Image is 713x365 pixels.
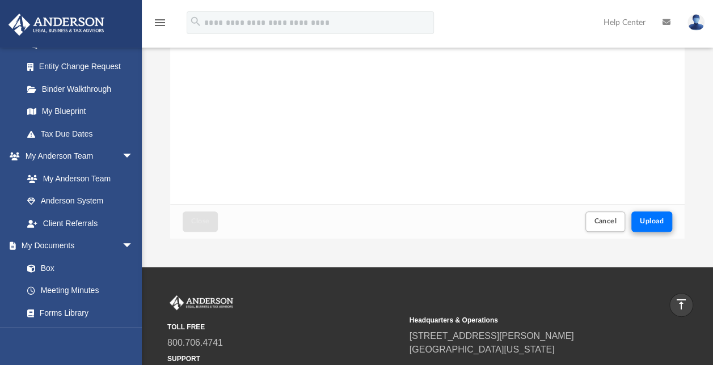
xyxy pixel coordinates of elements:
[410,345,555,354] a: [GEOGRAPHIC_DATA][US_STATE]
[16,279,145,302] a: Meeting Minutes
[153,16,167,29] i: menu
[631,211,672,231] button: Upload
[640,218,664,224] span: Upload
[687,14,704,31] img: User Pic
[674,298,688,311] i: vertical_align_top
[410,315,644,325] small: Headquarters & Operations
[585,211,625,231] button: Cancel
[8,145,145,168] a: My Anderson Teamarrow_drop_down
[167,295,235,310] img: Anderson Advisors Platinum Portal
[122,145,145,168] span: arrow_drop_down
[16,302,139,324] a: Forms Library
[167,354,402,364] small: SUPPORT
[8,235,145,257] a: My Documentsarrow_drop_down
[16,122,150,145] a: Tax Due Dates
[16,190,145,213] a: Anderson System
[16,167,139,190] a: My Anderson Team
[669,293,693,317] a: vertical_align_top
[167,338,223,347] a: 800.706.4741
[167,322,402,332] small: TOLL FREE
[410,331,574,341] a: [STREET_ADDRESS][PERSON_NAME]
[16,100,145,123] a: My Blueprint
[16,78,150,100] a: Binder Walkthrough
[5,14,108,36] img: Anderson Advisors Platinum Portal
[16,56,150,78] a: Entity Change Request
[189,15,202,28] i: search
[16,257,139,279] a: Box
[153,22,167,29] a: menu
[183,211,218,231] button: Close
[594,218,617,224] span: Cancel
[191,218,209,224] span: Close
[16,324,145,347] a: Notarize
[122,235,145,258] span: arrow_drop_down
[16,212,145,235] a: Client Referrals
